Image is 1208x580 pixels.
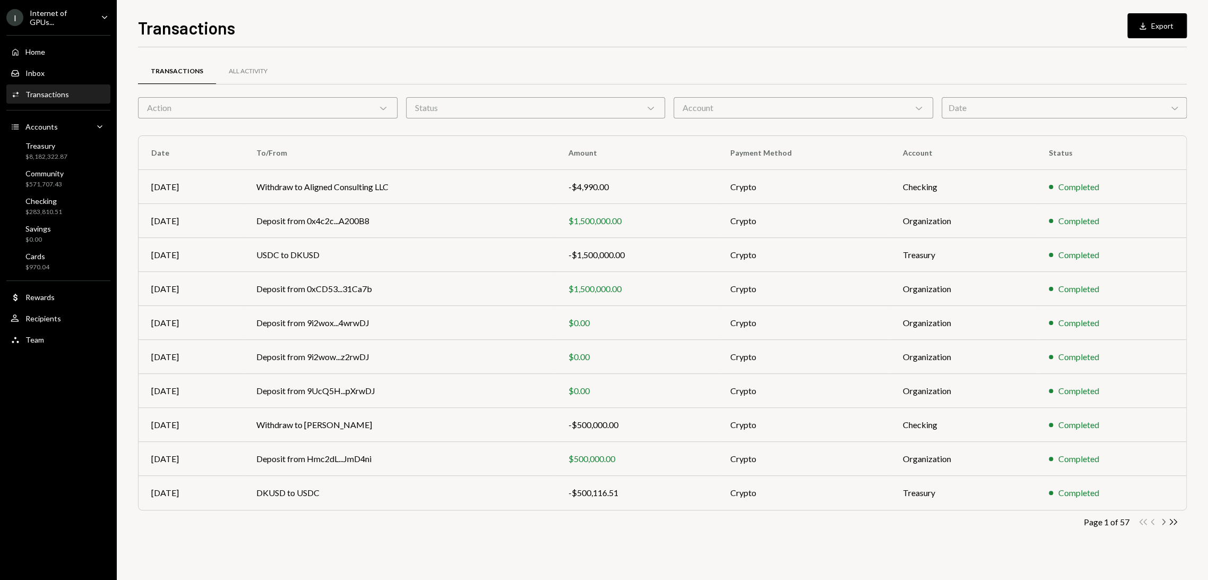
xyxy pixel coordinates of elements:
a: Savings$0.00 [6,221,110,246]
div: Completed [1058,419,1099,431]
div: Completed [1058,453,1099,465]
td: Organization [890,204,1036,238]
td: Crypto [718,238,890,272]
th: Account [890,136,1036,170]
th: Status [1036,136,1186,170]
td: Deposit from 0x4c2c...A200B8 [244,204,556,238]
td: USDC to DKUSD [244,238,556,272]
td: Treasury [890,476,1036,510]
a: Home [6,42,110,61]
a: Team [6,330,110,349]
div: [DATE] [151,385,231,397]
button: Export [1127,13,1187,38]
div: Savings [25,224,51,233]
td: Deposit from 9i2wox...4wrwDJ [244,306,556,340]
div: Rewards [25,293,55,302]
a: Transactions [138,58,216,85]
div: $970.04 [25,263,49,272]
td: Organization [890,340,1036,374]
td: Checking [890,408,1036,442]
div: [DATE] [151,181,231,193]
div: $0.00 [568,385,705,397]
div: Completed [1058,181,1099,193]
div: [DATE] [151,249,231,261]
div: Internet of GPUs... [30,8,92,27]
a: Community$571,707.43 [6,166,110,191]
div: $500,000.00 [568,453,705,465]
td: Organization [890,272,1036,306]
div: Completed [1058,215,1099,227]
td: Crypto [718,170,890,204]
td: Withdraw to Aligned Consulting LLC [244,170,556,204]
td: Treasury [890,238,1036,272]
div: $283,810.51 [25,208,62,217]
a: Transactions [6,84,110,104]
div: -$4,990.00 [568,181,705,193]
div: Completed [1058,249,1099,261]
a: Checking$283,810.51 [6,193,110,219]
div: Date [942,97,1187,118]
a: Inbox [6,63,110,82]
div: [DATE] [151,351,231,363]
td: Crypto [718,272,890,306]
div: Home [25,47,45,56]
div: -$500,116.51 [568,487,705,499]
th: To/From [244,136,556,170]
td: Deposit from 9UcQ5H...pXrwDJ [244,374,556,408]
div: Completed [1058,487,1099,499]
div: Transactions [151,67,203,76]
div: [DATE] [151,283,231,295]
th: Amount [556,136,718,170]
a: Rewards [6,287,110,306]
div: $0.00 [568,317,705,329]
td: Deposit from 9i2wow...z2rwDJ [244,340,556,374]
td: Deposit from 0xCD53...31Ca7b [244,272,556,306]
td: DKUSD to USDC [244,476,556,510]
div: Completed [1058,317,1099,329]
div: I [6,9,23,26]
div: All Activity [229,67,268,76]
div: Accounts [25,122,58,131]
div: Inbox [25,69,45,78]
td: Organization [890,442,1036,476]
th: Date [139,136,244,170]
h1: Transactions [138,17,235,38]
div: Cards [25,252,49,261]
td: Crypto [718,204,890,238]
td: Crypto [718,306,890,340]
div: Status [406,97,666,118]
a: Treasury$8,182,322.87 [6,138,110,164]
a: Accounts [6,117,110,136]
td: Checking [890,170,1036,204]
div: Page 1 of 57 [1084,517,1129,527]
div: Completed [1058,351,1099,363]
a: All Activity [216,58,280,85]
div: Checking [25,197,62,206]
td: Organization [890,306,1036,340]
th: Payment Method [718,136,890,170]
div: [DATE] [151,487,231,499]
div: Completed [1058,283,1099,295]
div: [DATE] [151,419,231,431]
div: $1,500,000.00 [568,283,705,295]
td: Crypto [718,442,890,476]
div: [DATE] [151,215,231,227]
div: Completed [1058,385,1099,397]
div: [DATE] [151,317,231,329]
div: Recipients [25,314,61,323]
div: $0.00 [25,235,51,244]
td: Crypto [718,374,890,408]
div: $0.00 [568,351,705,363]
a: Cards$970.04 [6,249,110,274]
div: Community [25,169,64,178]
td: Deposit from Hmc2dL...JmD4ni [244,442,556,476]
div: Transactions [25,90,69,99]
td: Crypto [718,476,890,510]
td: Withdraw to [PERSON_NAME] [244,408,556,442]
div: Team [25,335,44,344]
td: Crypto [718,408,890,442]
div: $571,707.43 [25,180,64,189]
div: -$1,500,000.00 [568,249,705,261]
div: Treasury [25,141,67,150]
div: $8,182,322.87 [25,152,67,161]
